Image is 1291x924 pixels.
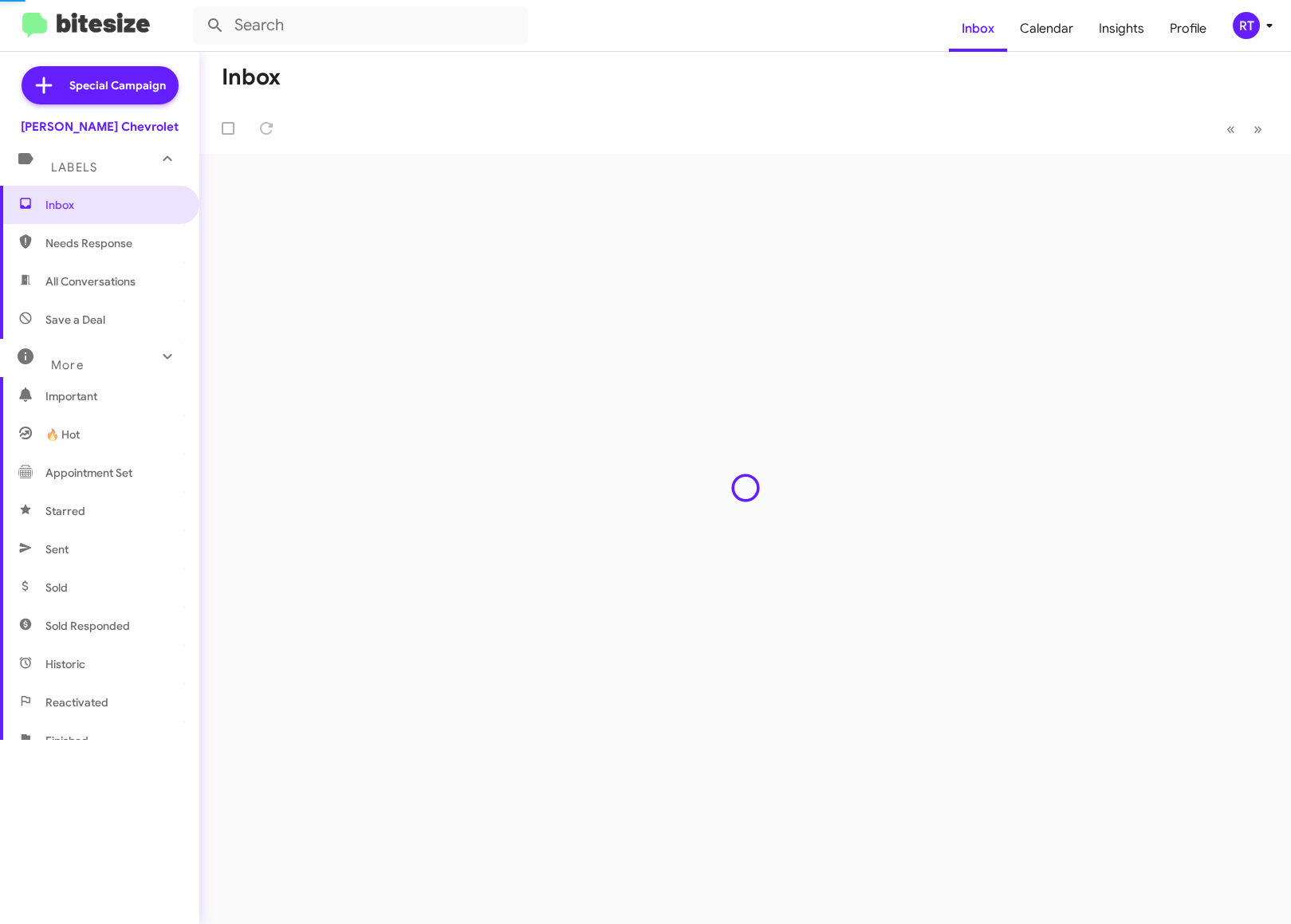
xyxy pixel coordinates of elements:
button: Next [1244,112,1272,145]
input: Search [193,6,528,45]
span: Sold Responded [45,618,130,634]
a: Insights [1086,6,1157,52]
span: Important [45,388,181,404]
span: More [51,358,84,372]
span: Sent [45,541,69,557]
span: « [1226,119,1235,139]
span: Appointment Set [45,465,132,481]
a: Special Campaign [22,66,179,104]
button: Previous [1217,112,1245,145]
h1: Inbox [222,65,281,90]
a: Profile [1157,6,1219,52]
span: Sold [45,580,68,596]
span: Historic [45,656,85,672]
span: Inbox [45,197,181,213]
nav: Page navigation example [1218,112,1272,145]
button: RT [1219,12,1273,39]
span: Needs Response [45,235,181,251]
span: Labels [51,160,97,175]
span: Finished [45,733,89,749]
a: Calendar [1007,6,1086,52]
span: » [1254,119,1262,139]
div: RT [1233,12,1260,39]
a: Inbox [949,6,1007,52]
span: Special Campaign [69,77,166,93]
span: Reactivated [45,694,108,710]
span: 🔥 Hot [45,427,80,442]
span: Save a Deal [45,312,105,328]
span: All Conversations [45,273,136,289]
div: [PERSON_NAME] Chevrolet [21,119,179,135]
span: Starred [45,503,85,519]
